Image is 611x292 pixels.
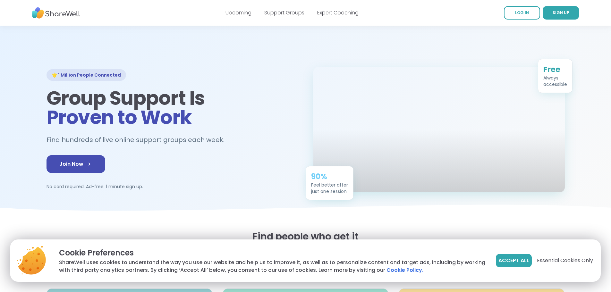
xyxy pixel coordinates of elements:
span: LOG IN [515,10,529,15]
span: SIGN UP [553,10,569,15]
p: No card required. Ad-free. 1 minute sign up. [47,183,298,190]
a: Expert Coaching [317,9,359,16]
a: Cookie Policy. [386,266,423,274]
div: 90% [311,171,348,182]
img: ShareWell Nav Logo [32,4,80,22]
span: Join Now [59,160,92,168]
div: Free [543,64,567,75]
a: Support Groups [264,9,304,16]
p: Cookie Preferences [59,247,486,259]
button: Accept All [496,254,532,267]
div: 🌟 1 Million People Connected [47,69,126,81]
div: Feel better after just one session [311,182,348,195]
a: Upcoming [225,9,251,16]
span: Accept All [498,257,529,264]
h2: Find hundreds of live online support groups each week. [47,135,231,145]
h2: Find people who get it [47,231,565,242]
p: ShareWell uses cookies to understand the way you use our website and help us to improve it, as we... [59,259,486,274]
a: SIGN UP [543,6,579,20]
a: Join Now [47,155,105,173]
h1: Group Support Is [47,88,298,127]
a: LOG IN [504,6,540,20]
span: Essential Cookies Only [537,257,593,264]
span: Proven to Work [47,104,192,131]
div: Always accessible [543,75,567,88]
